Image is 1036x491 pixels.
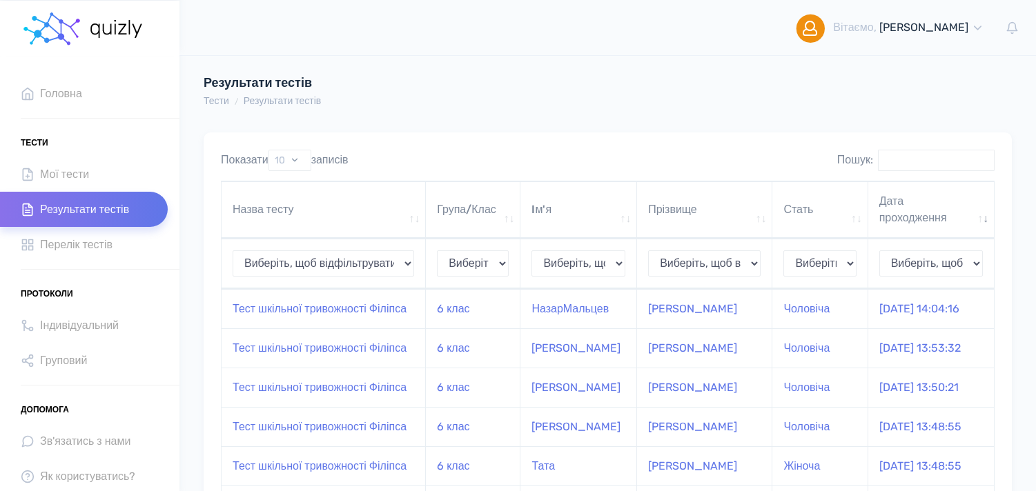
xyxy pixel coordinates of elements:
td: Тест шкільної тривожності Філіпса [222,289,426,328]
td: Тест шкільної тривожності Філіпса [222,407,426,446]
td: [PERSON_NAME] [637,407,772,446]
td: [PERSON_NAME] [520,407,637,446]
td: Чоловіча [772,407,868,446]
td: Чоловіча [772,289,868,328]
td: 6 клас [426,289,520,328]
td: [PERSON_NAME] [637,328,772,368]
h4: Результати тестів [204,76,667,91]
span: Груповий [40,351,87,370]
td: [DATE] 13:50:21 [868,368,994,407]
td: 6 клас [426,328,520,368]
td: Чоловіча [772,328,868,368]
th: Дата проходження: активувати для сортування стовпців за зростанням [868,181,994,239]
td: 6 клас [426,407,520,446]
th: Стать: активувати для сортування стовпців за зростанням [772,181,868,239]
td: Чоловіча [772,368,868,407]
span: Індивідуальний [40,316,119,334]
th: Прізвище: активувати для сортування стовпців за зростанням [637,181,772,239]
label: Пошук: [837,150,995,171]
td: 6 клас [426,368,520,407]
span: [PERSON_NAME] [879,21,968,34]
img: homepage [21,8,83,50]
span: Допомога [21,399,69,420]
li: Результати тестів [229,94,322,108]
td: Тест шкільної тривожності Філіпса [222,328,426,368]
td: [PERSON_NAME] [637,289,772,328]
td: Тата [520,446,637,485]
td: [DATE] 13:53:32 [868,328,994,368]
th: Назва тесту: активувати для сортування стовпців за зростанням [222,181,426,239]
th: Iм'я: активувати для сортування стовпців за зростанням [520,181,637,239]
input: Пошук: [878,150,995,171]
td: [PERSON_NAME] [637,368,772,407]
li: Тести [204,94,229,108]
td: [DATE] 14:04:16 [868,289,994,328]
span: Протоколи [21,283,73,304]
img: homepage [89,20,145,38]
td: Жіноча [772,446,868,485]
span: Мої тести [40,165,89,183]
td: [DATE] 13:48:55 [868,446,994,485]
nav: breadcrumb [204,94,321,108]
a: homepage homepage [21,1,145,56]
td: [PERSON_NAME] [520,328,637,368]
span: Головна [40,84,82,103]
th: Група/Клас: активувати для сортування стовпців за зростанням [426,181,520,239]
span: Перелік тестів [40,235,113,254]
td: [PERSON_NAME] [637,446,772,485]
td: 6 клас [426,446,520,485]
label: Показати записів [221,150,349,171]
span: Зв'язатись з нами [40,432,130,450]
td: [DATE] 13:48:55 [868,407,994,446]
td: НазарМальцев [520,289,637,328]
span: Тести [21,132,48,153]
span: Результати тестів [40,200,129,219]
td: [PERSON_NAME] [520,368,637,407]
select: Показатизаписів [268,150,311,171]
td: Тест шкільної тривожності Філіпса [222,368,426,407]
td: Тест шкільної тривожності Філіпса [222,446,426,485]
span: Як користуватись? [40,467,135,485]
